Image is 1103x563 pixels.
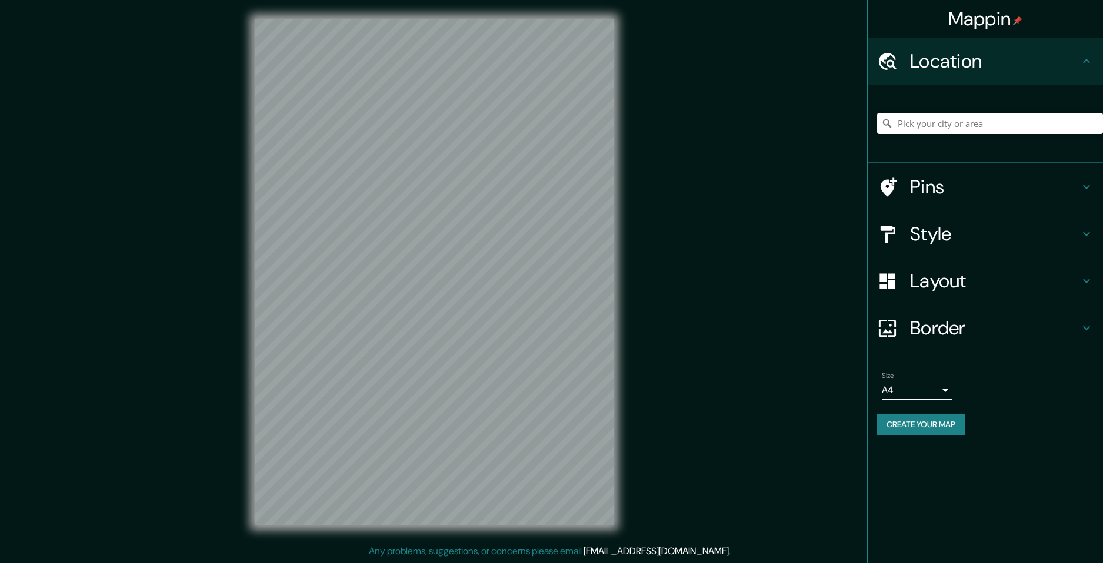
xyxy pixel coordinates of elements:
[877,414,965,435] button: Create your map
[584,545,729,557] a: [EMAIL_ADDRESS][DOMAIN_NAME]
[255,19,614,525] canvas: Map
[882,371,894,381] label: Size
[948,7,1023,31] h4: Mappin
[910,49,1079,73] h4: Location
[868,210,1103,257] div: Style
[910,316,1079,340] h4: Border
[877,113,1103,134] input: Pick your city or area
[1013,16,1022,25] img: pin-icon.png
[882,381,952,400] div: A4
[369,544,731,558] p: Any problems, suggestions, or concerns please email .
[910,269,1079,293] h4: Layout
[910,222,1079,246] h4: Style
[731,544,732,558] div: .
[868,304,1103,351] div: Border
[868,163,1103,210] div: Pins
[868,257,1103,304] div: Layout
[868,38,1103,85] div: Location
[910,175,1079,199] h4: Pins
[732,544,735,558] div: .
